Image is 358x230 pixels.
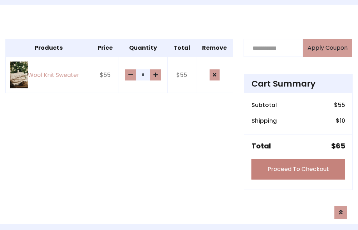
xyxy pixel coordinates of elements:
th: Remove [196,39,233,57]
h6: Subtotal [251,102,277,108]
h5: $ [331,142,345,150]
h6: Shipping [251,117,277,124]
th: Price [92,39,118,57]
th: Products [6,39,92,57]
a: Proceed To Checkout [251,159,345,180]
span: 65 [336,141,345,151]
span: 55 [338,101,345,109]
a: Wool Knit Sweater [10,62,88,88]
h5: Total [251,142,271,150]
td: $55 [92,57,118,93]
h6: $ [336,117,345,124]
button: Apply Coupon [303,39,352,57]
span: 10 [340,117,345,125]
td: $55 [168,57,196,93]
th: Quantity [118,39,168,57]
h4: Cart Summary [251,79,345,89]
h6: $ [334,102,345,108]
th: Total [168,39,196,57]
